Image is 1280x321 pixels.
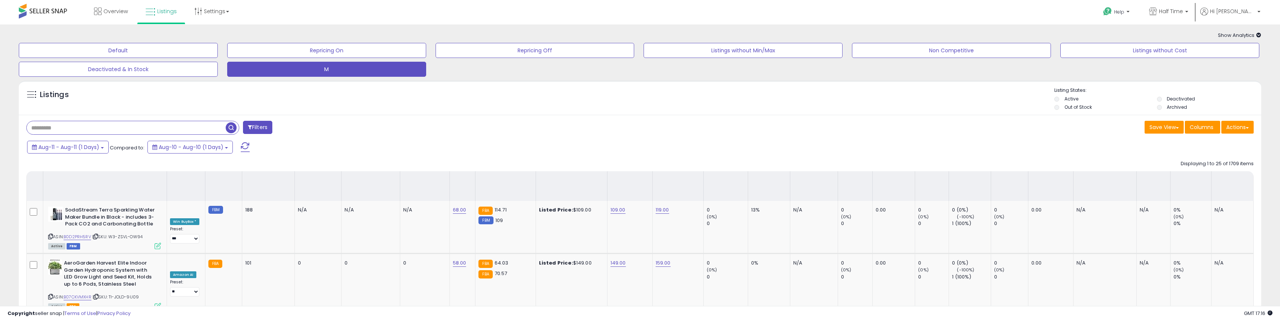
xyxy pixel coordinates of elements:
div: Preset: [170,227,199,243]
button: Listings without Min/Max [644,43,843,58]
small: (0%) [918,267,929,273]
h5: Listings [40,90,69,100]
div: 0 [707,207,748,213]
span: Aug-11 - Aug-11 (1 Days) [38,143,99,151]
span: Compared to: [110,144,144,151]
div: 0 [918,260,949,266]
button: Deactivated & In Stock [19,62,218,77]
b: AeroGarden Harvest Elite Indoor Garden Hydroponic System with LED Grow Light and Seed Kit, Holds ... [64,260,155,289]
b: SodaStream Terra Sparkling Water Maker Bundle in Black - includes 3-Pack CO2 and Carbonating Bottle [65,207,156,230]
span: Show Analytics [1218,32,1261,39]
div: $149.00 [539,260,601,266]
div: 188 [245,207,289,213]
div: 0 [841,274,872,280]
a: B07CKVMXHR [64,294,91,300]
small: (0%) [707,267,717,273]
a: Privacy Policy [97,310,131,317]
span: 70.57 [495,270,507,277]
button: Non Competitive [852,43,1051,58]
button: Listings without Cost [1060,43,1259,58]
span: Overview [103,8,128,15]
div: 101 [245,260,289,266]
div: 0 (0%) [952,260,990,266]
div: 0 [994,207,1028,213]
span: 64.03 [495,259,509,266]
div: ASIN: [48,207,161,248]
div: Win BuyBox * [170,218,199,225]
div: 1 (100%) [952,220,990,227]
div: 0% [751,260,784,266]
div: 0 [918,274,949,280]
label: Deactivated [1167,96,1195,102]
button: Save View [1145,121,1184,134]
div: N/A [1140,260,1165,266]
div: 1 (100%) [952,274,990,280]
small: (0%) [707,214,717,220]
img: 51xjqpfq+2L._SL40_.jpg [48,260,62,275]
div: 0 [403,260,444,266]
button: Columns [1185,121,1220,134]
a: B0D2PRH5RV [64,234,91,240]
div: seller snap | | [8,310,131,317]
span: Half Time [1159,8,1183,15]
div: 0 [918,207,949,213]
a: Terms of Use [64,310,96,317]
div: 0 [345,260,394,266]
button: Default [19,43,218,58]
div: 0 [994,220,1028,227]
p: Listing States: [1054,87,1261,94]
small: FBA [478,260,492,268]
button: Aug-11 - Aug-11 (1 Days) [27,141,109,154]
div: N/A [793,260,832,266]
div: Amazon AI [170,271,196,278]
button: Repricing On [227,43,426,58]
span: All listings currently available for purchase on Amazon [48,243,65,249]
small: (0%) [841,267,852,273]
small: FBM [208,206,223,214]
span: Aug-10 - Aug-10 (1 Days) [159,143,223,151]
div: Displaying 1 to 25 of 1709 items [1181,160,1254,167]
div: 0 [994,274,1028,280]
div: N/A [1215,260,1248,266]
a: 68.00 [453,206,466,214]
small: (-100%) [957,214,974,220]
div: 0 [841,207,872,213]
button: Actions [1221,121,1254,134]
button: Repricing Off [436,43,635,58]
label: Out of Stock [1064,104,1092,110]
small: (0%) [994,214,1005,220]
div: N/A [1140,207,1165,213]
span: 114.71 [495,206,507,213]
div: 0% [1174,207,1211,213]
span: Help [1114,9,1124,15]
div: N/A [298,207,336,213]
label: Archived [1167,104,1187,110]
span: | SKU: W3-ZSVL-OW94 [92,234,143,240]
small: FBA [208,260,222,268]
div: N/A [1077,207,1131,213]
button: Aug-10 - Aug-10 (1 Days) [147,141,233,154]
div: 0 [918,220,949,227]
div: 0 [707,220,748,227]
span: | SKU: TI-JOLD-9U09 [93,294,139,300]
a: Hi [PERSON_NAME] [1200,8,1260,24]
span: Columns [1190,123,1213,131]
a: Help [1097,1,1137,24]
button: Filters [243,121,272,134]
b: Listed Price: [539,206,573,213]
div: 0 [841,260,872,266]
div: 0.00 [876,207,909,213]
i: Get Help [1103,7,1112,16]
div: N/A [1077,260,1131,266]
div: 0.00 [876,260,909,266]
span: Hi [PERSON_NAME] [1210,8,1255,15]
div: 0.00 [1031,207,1067,213]
small: (0%) [994,267,1005,273]
div: N/A [1215,207,1248,213]
div: 0.00 [1031,260,1067,266]
small: (0%) [918,214,929,220]
span: 109 [495,217,503,224]
small: FBA [478,207,492,215]
strong: Copyright [8,310,35,317]
div: N/A [403,207,444,213]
